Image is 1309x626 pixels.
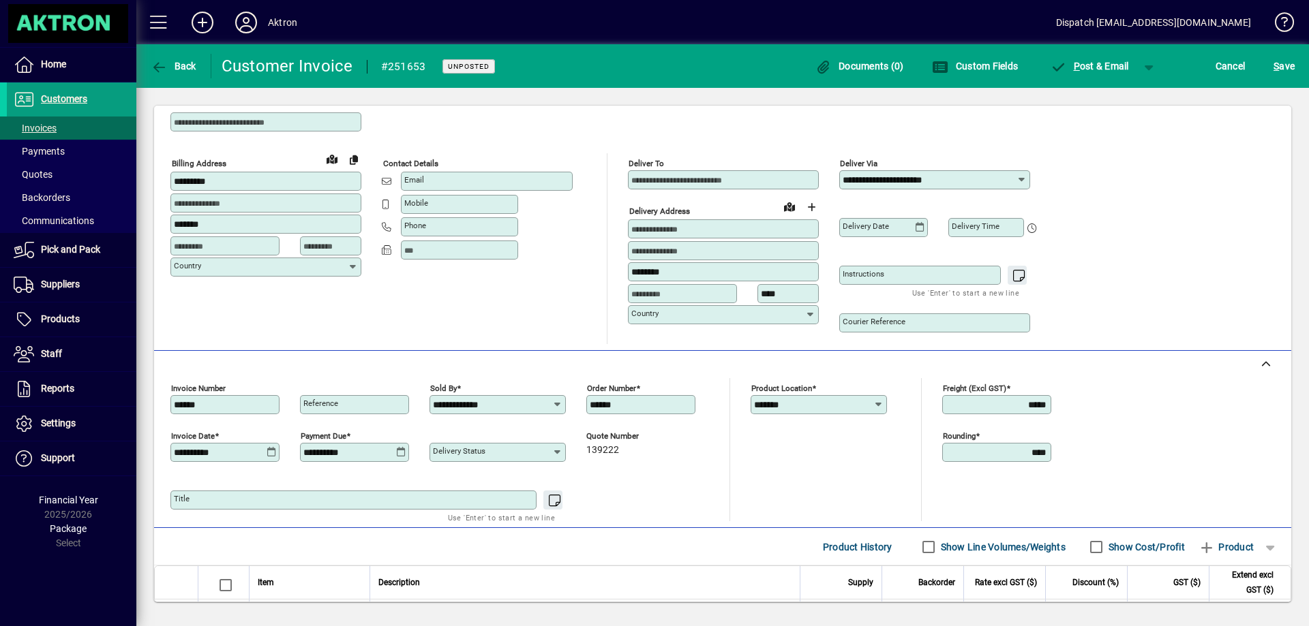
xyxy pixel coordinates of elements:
button: Choose address [800,196,822,218]
mat-label: Email [404,175,424,185]
span: Extend excl GST ($) [1218,567,1274,597]
span: Products [41,313,80,324]
button: Cancel [1212,54,1249,78]
span: Reports [41,383,74,394]
a: Knowledge Base [1265,3,1292,47]
app-page-header-button: Back [136,54,211,78]
mat-label: Deliver via [840,159,877,168]
span: Quote number [586,432,668,441]
a: View on map [779,195,800,217]
span: Cancel [1216,55,1246,77]
span: ave [1274,55,1295,77]
span: Support [41,452,75,463]
mat-label: Payment due [301,431,346,441]
mat-label: Order number [587,384,636,393]
span: GST ($) [1173,575,1201,590]
mat-label: Delivery time [952,221,999,231]
span: Backorder [918,575,955,590]
button: Copy to Delivery address [343,148,365,170]
button: Documents (0) [812,54,907,78]
span: Home [41,59,66,69]
mat-label: Sold by [430,384,457,393]
span: Customers [41,93,87,104]
span: Rate excl GST ($) [975,575,1037,590]
a: Backorders [7,186,136,209]
button: Product History [817,535,898,559]
button: Back [147,54,200,78]
button: Product [1192,535,1261,559]
mat-label: Courier Reference [843,317,905,326]
a: Staff [7,337,136,371]
span: Settings [41,418,76,428]
mat-label: Country [174,261,201,270]
a: Payments [7,140,136,163]
span: 139222 [586,445,619,456]
span: Product [1199,536,1254,558]
a: Quotes [7,163,136,186]
div: #251653 [381,56,426,78]
a: Reports [7,372,136,406]
mat-label: Mobile [404,198,428,208]
span: Communications [14,215,94,226]
mat-label: Product location [751,384,812,393]
a: Pick and Pack [7,233,136,267]
span: Quotes [14,169,52,180]
span: Unposted [448,62,490,71]
mat-label: Reference [303,398,338,408]
span: ost & Email [1050,61,1129,72]
button: Profile [224,10,268,35]
div: Customer Invoice [222,55,353,77]
label: Show Line Volumes/Weights [938,540,1066,554]
button: Post & Email [1043,54,1136,78]
mat-hint: Use 'Enter' to start a new line [448,510,555,525]
a: Support [7,441,136,475]
span: Discount (%) [1072,575,1119,590]
mat-label: Invoice number [171,384,226,393]
mat-label: Phone [404,221,426,230]
span: Package [50,523,87,534]
mat-label: Instructions [843,269,884,279]
mat-label: Freight (excl GST) [943,384,1006,393]
span: Pick and Pack [41,244,100,255]
a: Products [7,302,136,337]
span: Backorders [14,192,70,203]
span: P [1074,61,1080,72]
button: Add [181,10,224,35]
div: Dispatch [EMAIL_ADDRESS][DOMAIN_NAME] [1056,12,1251,33]
a: Settings [7,407,136,441]
span: Item [258,575,274,590]
a: Suppliers [7,268,136,302]
button: Custom Fields [929,54,1021,78]
mat-label: Rounding [943,431,976,441]
span: Invoices [14,123,57,134]
mat-hint: Use 'Enter' to start a new line [912,285,1019,300]
span: Custom Fields [932,61,1018,72]
span: Documents (0) [815,61,904,72]
span: Payments [14,146,65,157]
a: Invoices [7,116,136,140]
span: Suppliers [41,279,80,289]
span: Supply [848,575,873,590]
mat-label: Title [174,494,190,503]
span: Back [151,61,196,72]
a: Home [7,48,136,82]
div: Aktron [268,12,297,33]
mat-label: Delivery status [433,446,485,456]
span: Financial Year [39,495,98,505]
span: Product History [823,536,892,558]
mat-label: Country [631,309,659,318]
a: View on map [321,148,343,170]
button: Save [1270,54,1298,78]
mat-label: Deliver To [629,159,664,168]
mat-label: Invoice date [171,431,215,441]
span: S [1274,61,1279,72]
span: Description [378,575,420,590]
a: Communications [7,209,136,232]
mat-label: Delivery date [843,221,889,231]
label: Show Cost/Profit [1106,540,1185,554]
span: Staff [41,348,62,359]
